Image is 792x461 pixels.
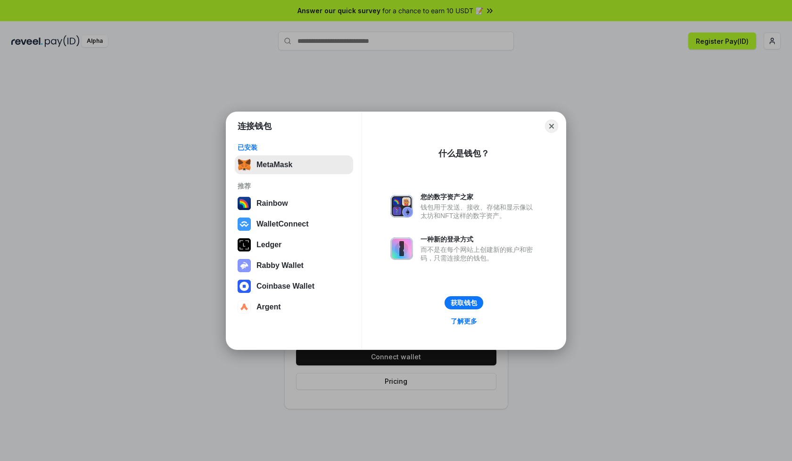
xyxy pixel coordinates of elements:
[545,120,558,133] button: Close
[256,241,281,249] div: Ledger
[238,197,251,210] img: svg+xml,%3Csvg%20width%3D%22120%22%20height%3D%22120%22%20viewBox%3D%220%200%20120%20120%22%20fil...
[235,194,353,213] button: Rainbow
[256,303,281,311] div: Argent
[445,315,483,327] a: 了解更多
[451,317,477,325] div: 了解更多
[421,193,537,201] div: 您的数字资产之家
[235,235,353,254] button: Ledger
[256,220,309,228] div: WalletConnect
[238,218,251,231] img: svg+xml,%3Csvg%20width%3D%2228%22%20height%3D%2228%22%20viewBox%3D%220%200%2028%2028%22%20fill%3D...
[256,261,304,270] div: Rabby Wallet
[445,296,483,309] button: 获取钱包
[235,256,353,275] button: Rabby Wallet
[235,155,353,174] button: MetaMask
[238,143,350,152] div: 已安装
[238,300,251,314] img: svg+xml,%3Csvg%20width%3D%2228%22%20height%3D%2228%22%20viewBox%3D%220%200%2028%2028%22%20fill%3D...
[421,245,537,262] div: 而不是在每个网站上创建新的账户和密码，只需连接您的钱包。
[235,215,353,234] button: WalletConnect
[390,237,413,260] img: svg+xml,%3Csvg%20xmlns%3D%22http%3A%2F%2Fwww.w3.org%2F2000%2Fsvg%22%20fill%3D%22none%22%20viewBox...
[235,277,353,296] button: Coinbase Wallet
[238,158,251,171] img: svg+xml,%3Csvg%20fill%3D%22none%22%20height%3D%2233%22%20viewBox%3D%220%200%2035%2033%22%20width%...
[390,195,413,218] img: svg+xml,%3Csvg%20xmlns%3D%22http%3A%2F%2Fwww.w3.org%2F2000%2Fsvg%22%20fill%3D%22none%22%20viewBox...
[238,121,272,132] h1: 连接钱包
[438,148,489,159] div: 什么是钱包？
[421,203,537,220] div: 钱包用于发送、接收、存储和显示像以太坊和NFT这样的数字资产。
[235,298,353,316] button: Argent
[256,161,292,169] div: MetaMask
[421,235,537,243] div: 一种新的登录方式
[256,282,314,291] div: Coinbase Wallet
[238,259,251,272] img: svg+xml,%3Csvg%20xmlns%3D%22http%3A%2F%2Fwww.w3.org%2F2000%2Fsvg%22%20fill%3D%22none%22%20viewBox...
[238,280,251,293] img: svg+xml,%3Csvg%20width%3D%2228%22%20height%3D%2228%22%20viewBox%3D%220%200%2028%2028%22%20fill%3D...
[238,182,350,190] div: 推荐
[256,199,288,208] div: Rainbow
[238,238,251,251] img: svg+xml,%3Csvg%20xmlns%3D%22http%3A%2F%2Fwww.w3.org%2F2000%2Fsvg%22%20width%3D%2228%22%20height%3...
[451,299,477,307] div: 获取钱包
